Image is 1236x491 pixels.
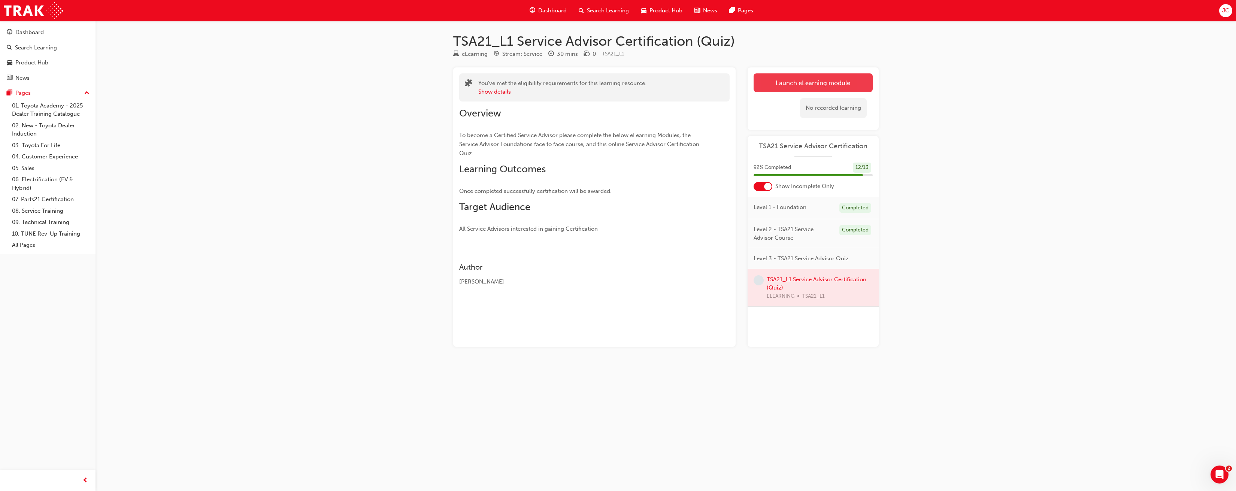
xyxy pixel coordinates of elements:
[635,3,688,18] a: car-iconProduct Hub
[3,24,93,86] button: DashboardSearch LearningProduct HubNews
[688,3,723,18] a: news-iconNews
[459,263,703,272] h3: Author
[557,50,578,58] div: 30 mins
[453,49,488,59] div: Type
[7,45,12,51] span: search-icon
[548,51,554,58] span: clock-icon
[579,6,584,15] span: search-icon
[3,41,93,55] a: Search Learning
[9,140,93,151] a: 03. Toyota For Life
[593,50,596,58] div: 0
[641,6,646,15] span: car-icon
[3,86,93,100] button: Pages
[584,51,590,58] span: money-icon
[4,2,63,19] img: Trak
[723,3,759,18] a: pages-iconPages
[602,51,624,57] span: Learning resource code
[462,50,488,58] div: eLearning
[1219,4,1232,17] button: JC
[754,142,873,151] a: TSA21 Service Advisor Certification
[502,50,542,58] div: Stream: Service
[7,90,12,97] span: pages-icon
[84,88,90,98] span: up-icon
[453,51,459,58] span: learningResourceType_ELEARNING-icon
[15,58,48,67] div: Product Hub
[465,80,472,88] span: puzzle-icon
[7,29,12,36] span: guage-icon
[1226,466,1232,472] span: 2
[524,3,573,18] a: guage-iconDashboard
[459,107,501,119] span: Overview
[548,49,578,59] div: Duration
[478,88,511,96] button: Show details
[9,194,93,205] a: 07. Parts21 Certification
[839,203,871,213] div: Completed
[7,60,12,66] span: car-icon
[459,188,612,194] span: Once completed successfully certification will be awarded.
[738,6,753,15] span: Pages
[9,151,93,163] a: 04. Customer Experience
[453,33,879,49] h1: TSA21_L1 Service Advisor Certification (Quiz)
[15,74,30,82] div: News
[703,6,717,15] span: News
[587,6,629,15] span: Search Learning
[3,56,93,70] a: Product Hub
[15,89,31,97] div: Pages
[15,28,44,37] div: Dashboard
[754,163,791,172] span: 92 % Completed
[9,163,93,174] a: 05. Sales
[9,205,93,217] a: 08. Service Training
[3,25,93,39] a: Dashboard
[754,203,806,212] span: Level 1 - Foundation
[839,225,871,235] div: Completed
[754,275,764,285] span: learningRecordVerb_NONE-icon
[9,120,93,140] a: 02. New - Toyota Dealer Induction
[82,476,88,485] span: prev-icon
[9,216,93,228] a: 09. Technical Training
[9,239,93,251] a: All Pages
[800,98,867,118] div: No recorded learning
[530,6,535,15] span: guage-icon
[459,225,598,232] span: All Service Advisors interested in gaining Certification
[459,278,703,286] div: [PERSON_NAME]
[15,43,57,52] div: Search Learning
[694,6,700,15] span: news-icon
[573,3,635,18] a: search-iconSearch Learning
[754,73,873,92] a: Launch eLearning module
[538,6,567,15] span: Dashboard
[459,132,701,157] span: To become a Certified Service Advisor please complete the below eLearning Modules, the Service Ad...
[649,6,682,15] span: Product Hub
[494,51,499,58] span: target-icon
[729,6,735,15] span: pages-icon
[459,163,546,175] span: Learning Outcomes
[853,163,871,173] div: 12 / 13
[754,225,833,242] span: Level 2 - TSA21 Service Advisor Course
[3,71,93,85] a: News
[1211,466,1229,484] iframe: Intercom live chat
[478,79,646,96] div: You've met the eligibility requirements for this learning resource.
[9,174,93,194] a: 06. Electrification (EV & Hybrid)
[7,75,12,82] span: news-icon
[9,228,93,240] a: 10. TUNE Rev-Up Training
[754,254,849,263] span: Level 3 - TSA21 Service Advisor Quiz
[775,182,834,191] span: Show Incomplete Only
[1222,6,1229,15] span: JC
[459,201,530,213] span: Target Audience
[494,49,542,59] div: Stream
[9,100,93,120] a: 01. Toyota Academy - 2025 Dealer Training Catalogue
[584,49,596,59] div: Price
